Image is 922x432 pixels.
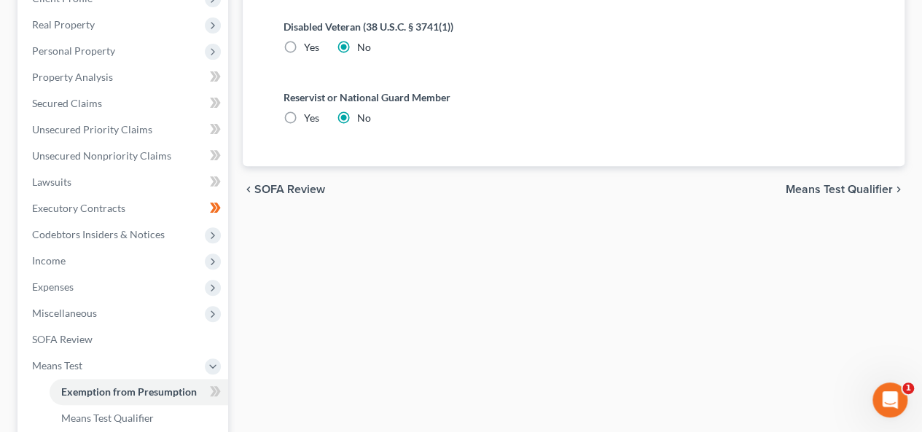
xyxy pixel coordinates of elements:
span: No [357,111,371,124]
span: Yes [304,111,319,124]
span: 1 [902,382,914,394]
span: Miscellaneous [32,307,97,319]
a: Secured Claims [20,90,228,117]
iframe: Intercom live chat [872,382,907,417]
button: chevron_left SOFA Review [243,184,325,195]
span: Codebtors Insiders & Notices [32,228,165,240]
a: Property Analysis [20,64,228,90]
a: Exemption from Presumption [50,379,228,405]
span: Means Test Qualifier [786,184,893,195]
span: Unsecured Nonpriority Claims [32,149,171,162]
span: Unsecured Priority Claims [32,123,152,136]
i: chevron_left [243,184,254,195]
label: Reservist or National Guard Member [284,90,864,105]
span: Exemption from Presumption [61,385,197,398]
span: SOFA Review [32,333,93,345]
span: Means Test Qualifier [61,412,154,424]
a: Unsecured Nonpriority Claims [20,143,228,169]
span: Real Property [32,18,95,31]
span: Lawsuits [32,176,71,188]
label: Disabled Veteran (38 U.S.C. § 3741(1)) [284,19,864,34]
span: Income [32,254,66,267]
span: Expenses [32,280,74,293]
a: Unsecured Priority Claims [20,117,228,143]
a: Executory Contracts [20,195,228,221]
span: Property Analysis [32,71,113,83]
span: Yes [304,41,319,53]
i: chevron_right [893,184,905,195]
span: Personal Property [32,44,115,57]
span: Means Test [32,359,82,372]
a: Means Test Qualifier [50,405,228,431]
span: Executory Contracts [32,202,125,214]
button: Means Test Qualifier chevron_right [786,184,905,195]
a: Lawsuits [20,169,228,195]
span: Secured Claims [32,97,102,109]
span: No [357,41,371,53]
a: SOFA Review [20,326,228,353]
span: SOFA Review [254,184,325,195]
